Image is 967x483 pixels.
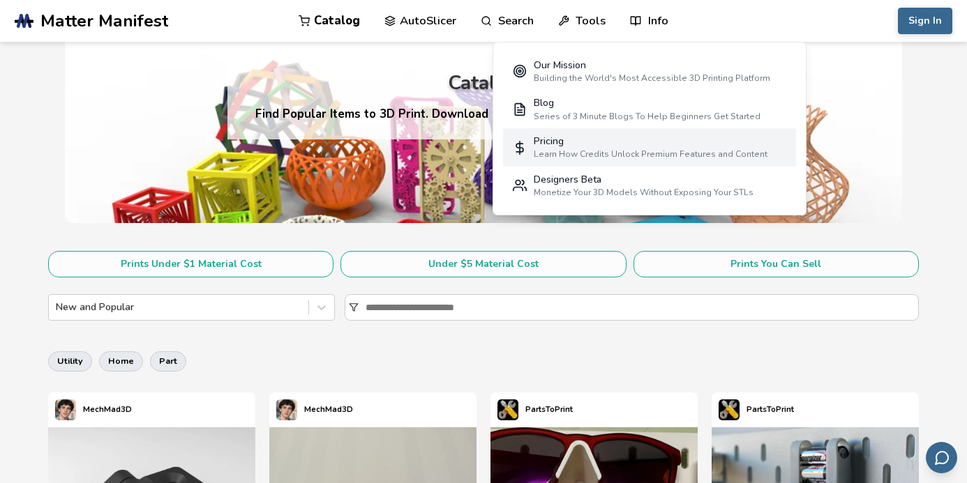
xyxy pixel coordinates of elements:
div: Blog [534,98,760,109]
p: MechMad3D [83,402,132,417]
button: utility [48,351,92,371]
a: Our MissionBuilding the World's Most Accessible 3D Printing Platform [503,52,796,91]
a: MechMad3D's profileMechMad3D [48,392,139,427]
div: Catalog [448,72,519,94]
div: Designers Beta [534,174,754,185]
a: PartsToPrint's profilePartsToPrint [712,392,801,427]
button: Sign In [898,8,952,34]
img: PartsToPrint's profile [497,399,518,420]
div: Our Mission [534,60,770,71]
button: Prints You Can Sell [634,251,919,277]
a: BlogSeries of 3 Minute Blogs To Help Beginners Get Started [503,91,796,129]
p: PartsToPrint [525,402,573,417]
img: MechMad3D's profile [55,399,76,420]
button: Send feedback via email [926,442,957,473]
div: Monetize Your 3D Models Without Exposing Your STLs [534,187,754,197]
div: Series of 3 Minute Blogs To Help Beginners Get Started [534,112,760,121]
div: Building the World's Most Accessible 3D Printing Platform [534,73,770,83]
div: Pricing [534,136,767,147]
button: home [99,351,143,371]
div: Learn How Credits Unlock Premium Features and Content [534,149,767,159]
h4: Find Popular Items to 3D Print. Download Ready to Print Files. [255,106,712,122]
a: Designers BetaMonetize Your 3D Models Without Exposing Your STLs [503,167,796,205]
img: PartsToPrint's profile [719,399,740,420]
p: PartsToPrint [747,402,794,417]
a: PricingLearn How Credits Unlock Premium Features and Content [503,128,796,167]
a: PartsToPrint's profilePartsToPrint [490,392,580,427]
button: Under $5 Material Cost [340,251,626,277]
button: Prints Under $1 Material Cost [48,251,333,277]
input: New and Popular [56,302,59,313]
p: MechMad3D [304,402,353,417]
button: part [150,351,186,371]
img: MechMad3D's profile [276,399,297,420]
span: Matter Manifest [40,11,168,31]
a: MechMad3D's profileMechMad3D [269,392,360,427]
